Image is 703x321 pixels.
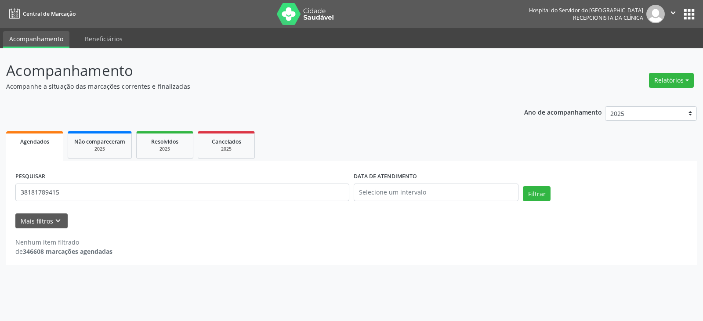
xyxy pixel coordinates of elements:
[646,5,665,23] img: img
[23,247,112,256] strong: 346608 marcações agendadas
[53,216,63,226] i: keyboard_arrow_down
[668,8,678,18] i: 
[681,7,697,22] button: apps
[79,31,129,47] a: Beneficiários
[20,138,49,145] span: Agendados
[15,170,45,184] label: PESQUISAR
[354,184,518,201] input: Selecione um intervalo
[6,7,76,21] a: Central de Marcação
[665,5,681,23] button: 
[212,138,241,145] span: Cancelados
[15,184,349,201] input: Nome, código do beneficiário ou CPF
[649,73,694,88] button: Relatórios
[74,146,125,152] div: 2025
[15,238,112,247] div: Nenhum item filtrado
[354,170,417,184] label: DATA DE ATENDIMENTO
[529,7,643,14] div: Hospital do Servidor do [GEOGRAPHIC_DATA]
[74,138,125,145] span: Não compareceram
[523,186,551,201] button: Filtrar
[6,60,489,82] p: Acompanhamento
[6,82,489,91] p: Acompanhe a situação das marcações correntes e finalizadas
[143,146,187,152] div: 2025
[23,10,76,18] span: Central de Marcação
[15,247,112,256] div: de
[151,138,178,145] span: Resolvidos
[524,106,602,117] p: Ano de acompanhamento
[15,213,68,229] button: Mais filtroskeyboard_arrow_down
[204,146,248,152] div: 2025
[573,14,643,22] span: Recepcionista da clínica
[3,31,69,48] a: Acompanhamento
